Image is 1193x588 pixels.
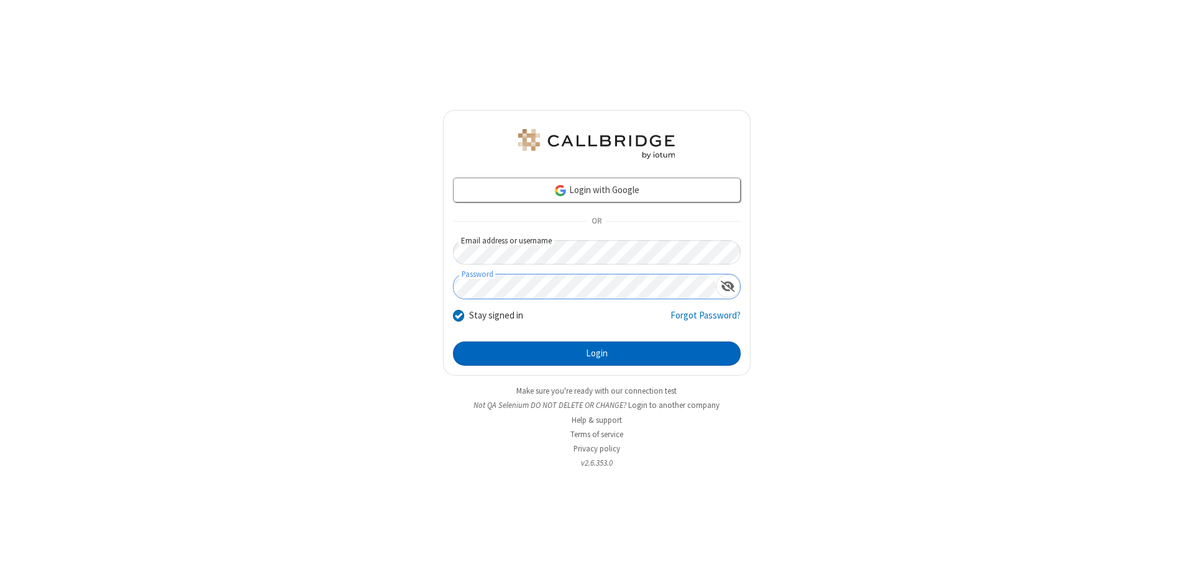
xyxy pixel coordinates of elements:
button: Login to another company [628,399,720,411]
input: Password [454,274,716,299]
a: Forgot Password? [670,309,741,332]
a: Privacy policy [574,443,620,454]
a: Terms of service [570,429,623,440]
input: Email address or username [453,240,741,265]
label: Stay signed in [469,309,523,323]
button: Login [453,341,741,366]
a: Help & support [572,415,622,425]
div: Show password [716,274,740,297]
a: Make sure you're ready with our connection test [516,386,677,396]
li: Not QA Selenium DO NOT DELETE OR CHANGE? [443,399,751,411]
iframe: Chat [1162,556,1184,579]
span: OR [587,213,606,230]
li: v2.6.353.0 [443,457,751,469]
img: google-icon.png [554,184,567,197]
img: QA Selenium DO NOT DELETE OR CHANGE [516,129,677,159]
a: Login with Google [453,178,741,202]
